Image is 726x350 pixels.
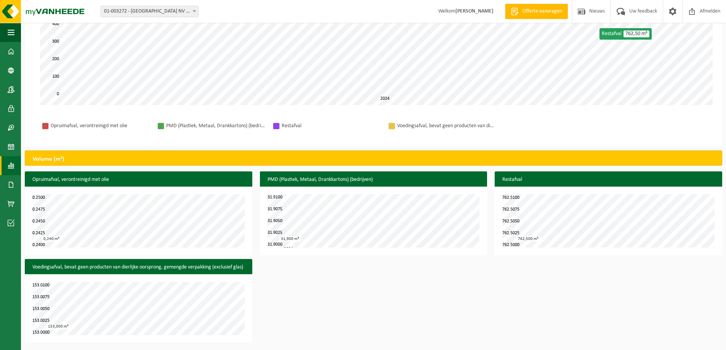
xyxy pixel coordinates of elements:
[46,324,71,329] div: 153,000 m³
[282,121,381,131] div: Restafval
[505,4,568,19] a: Offerte aanvragen
[279,236,301,242] div: 31,900 m³
[25,151,72,168] h2: Volume (m³)
[101,6,198,17] span: 01-003272 - BELGOSUC NV - BEERNEM
[51,121,150,131] div: Opruimafval, verontreinigd met olie
[166,121,265,131] div: PMD (Plastiek, Metaal, Drankkartons) (bedrijven)
[495,171,722,188] h3: Restafval
[516,236,540,242] div: 762,500 m³
[25,171,252,188] h3: Opruimafval, verontreinigd met olie
[599,28,652,40] div: Restafval
[623,30,649,37] span: 762,50 m³
[521,8,564,15] span: Offerte aanvragen
[455,8,494,14] strong: [PERSON_NAME]
[25,259,252,276] h3: Voedingsafval, bevat geen producten van dierlijke oorsprong, gemengde verpakking (exclusief glas)
[260,171,487,188] h3: PMD (Plastiek, Metaal, Drankkartons) (bedrijven)
[42,236,61,242] div: 0,240 m³
[397,121,496,131] div: Voedingsafval, bevat geen producten van dierlijke oorsprong, gemengde verpakking (exclusief glas)
[101,6,199,17] span: 01-003272 - BELGOSUC NV - BEERNEM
